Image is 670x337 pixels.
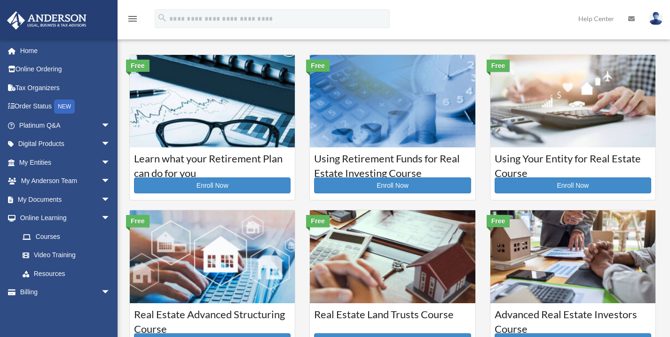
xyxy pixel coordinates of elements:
[649,12,663,25] img: User Pic
[7,41,125,60] a: Home
[13,227,120,246] a: Courses
[7,78,125,97] a: Tax Organizers
[134,152,291,175] h3: Learn what your Retirement Plan can do for you
[487,215,510,227] div: Free
[13,246,125,265] a: Video Training
[157,13,167,23] i: search
[134,307,291,331] h3: Real Estate Advanced Structuring Course
[134,177,291,193] a: Enroll Now
[7,97,125,116] a: Order StatusNEW
[101,116,120,135] span: arrow_drop_down
[101,190,120,209] span: arrow_drop_down
[101,172,120,191] span: arrow_drop_down
[7,116,125,135] a: Platinum Q&Aarrow_drop_down
[7,153,125,172] a: My Entitiesarrow_drop_down
[101,283,120,302] span: arrow_drop_down
[127,16,138,24] a: menu
[306,215,330,227] div: Free
[487,60,510,72] div: Free
[495,152,651,175] h3: Using Your Entity for Real Estate Course
[126,60,150,72] div: Free
[54,100,75,114] div: NEW
[495,177,651,193] a: Enroll Now
[314,177,471,193] a: Enroll Now
[495,307,651,331] h3: Advanced Real Estate Investors Course
[13,264,125,283] a: Resources
[4,11,89,30] img: Anderson Advisors Platinum Portal
[7,190,125,209] a: My Documentsarrow_drop_down
[126,215,150,227] div: Free
[127,13,138,24] i: menu
[101,153,120,172] span: arrow_drop_down
[7,172,125,191] a: My Anderson Teamarrow_drop_down
[7,135,125,153] a: Digital Productsarrow_drop_down
[7,209,125,228] a: Online Learningarrow_drop_down
[306,60,330,72] div: Free
[314,152,471,175] h3: Using Retirement Funds for Real Estate Investing Course
[7,60,125,79] a: Online Ordering
[314,307,471,331] h3: Real Estate Land Trusts Course
[101,135,120,154] span: arrow_drop_down
[7,283,125,302] a: Billingarrow_drop_down
[7,301,125,320] a: Events Calendar
[101,209,120,228] span: arrow_drop_down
